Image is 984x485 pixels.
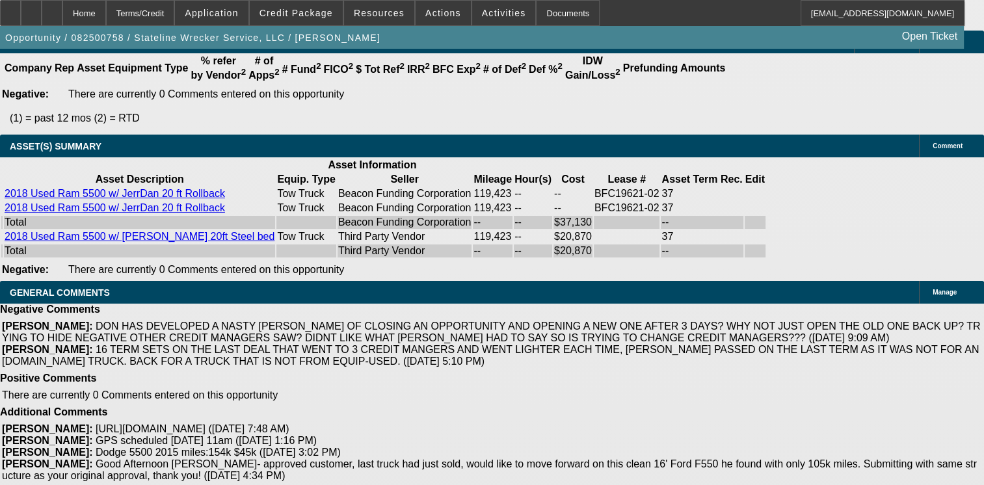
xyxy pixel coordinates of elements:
[175,1,248,25] button: Application
[338,244,472,257] td: Third Party Vendor
[344,1,414,25] button: Resources
[248,55,279,81] b: # of Apps
[2,389,278,400] span: There are currently 0 Comments entered on this opportunity
[553,216,592,229] td: $37,130
[432,64,481,75] b: BFC Exp
[473,187,512,200] td: 119,423
[897,25,963,47] a: Open Ticket
[661,230,743,243] td: 37
[5,231,274,242] a: 2018 Used Ram 5500 w/ [PERSON_NAME] 20ft Steel bed
[2,423,93,434] b: [PERSON_NAME]:
[473,244,512,257] td: --
[5,202,225,213] a: 2018 Used Ram 5500 w/ JerrDan 20 ft Rollback
[473,202,512,215] td: 119,423
[661,216,743,229] td: --
[10,141,101,151] span: ASSET(S) SUMMARY
[407,64,430,75] b: IRR
[514,174,552,185] b: Hour(s)
[328,159,416,170] b: Asset Information
[607,174,646,185] b: Lease #
[276,173,336,186] th: Equip. Type
[5,62,52,73] b: Company
[514,244,552,257] td: --
[2,447,93,458] b: [PERSON_NAME]:
[514,187,552,200] td: --
[96,435,317,446] span: GPS scheduled [DATE] 11am ([DATE] 1:16 PM)
[553,202,592,215] td: --
[324,64,354,75] b: FICO
[565,55,620,81] b: IDW Gain/Loss
[2,435,93,446] b: [PERSON_NAME]:
[2,458,93,469] b: [PERSON_NAME]:
[250,1,343,25] button: Credit Package
[661,187,743,200] td: 37
[10,287,110,298] span: GENERAL COMMENTS
[661,173,743,186] th: Asset Term Recommendation
[96,447,341,458] span: Dodge 5500 2015 miles:154k $45k ([DATE] 3:02 PM)
[475,61,480,71] sup: 2
[661,244,743,257] td: --
[96,423,289,434] span: [URL][DOMAIN_NAME] ([DATE] 7:48 AM)
[416,1,471,25] button: Actions
[68,88,344,99] span: There are currently 0 Comments entered on this opportunity
[390,174,419,185] b: Seller
[5,33,380,43] span: Opportunity / 082500758 / Stateline Wrecker Service, LLC / [PERSON_NAME]
[623,62,726,73] b: Prefunding Amounts
[282,64,321,75] b: # Fund
[316,61,321,71] sup: 2
[77,62,188,73] b: Asset Equipment Type
[933,289,957,296] span: Manage
[514,216,552,229] td: --
[615,67,620,77] sup: 2
[553,244,592,257] td: $20,870
[2,321,980,343] span: DON HAS DEVELOPED A NASTY [PERSON_NAME] OF CLOSING AN OPPORTUNITY AND OPENING A NEW ONE AFTER 3 D...
[241,67,246,77] sup: 2
[745,173,765,186] th: Edit
[553,187,592,200] td: --
[338,216,472,229] td: Beacon Funding Corporation
[338,187,472,200] td: Beacon Funding Corporation
[276,230,336,243] td: Tow Truck
[5,188,225,199] a: 2018 Used Ram 5500 w/ JerrDan 20 ft Rollback
[10,112,984,124] p: (1) = past 12 mos (2) = RTD
[473,216,512,229] td: --
[933,142,963,150] span: Comment
[276,187,336,200] td: Tow Truck
[661,174,742,185] b: Asset Term Rec.
[473,230,512,243] td: 119,423
[561,174,585,185] b: Cost
[425,61,429,71] sup: 2
[259,8,333,18] span: Credit Package
[191,55,246,81] b: % refer by Vendor
[522,61,526,71] sup: 2
[661,202,743,215] td: 37
[356,64,405,75] b: $ Tot Ref
[338,202,472,215] td: Beacon Funding Corporation
[472,1,536,25] button: Activities
[399,61,404,71] sup: 2
[2,264,49,275] b: Negative:
[557,61,562,71] sup: 2
[483,64,526,75] b: # of Def
[276,202,336,215] td: Tow Truck
[349,61,353,71] sup: 2
[482,8,526,18] span: Activities
[55,62,74,73] b: Rep
[553,230,592,243] td: $20,870
[68,264,344,275] span: There are currently 0 Comments entered on this opportunity
[96,174,184,185] b: Asset Description
[425,8,461,18] span: Actions
[594,202,659,213] span: BFC19621-02
[5,245,274,257] div: Total
[529,64,563,75] b: Def %
[594,188,659,199] span: BFC19621-02
[185,8,238,18] span: Application
[2,344,979,367] span: 16 TERM SETS ON THE LAST DEAL THAT WENT TO 3 CREDIT MANGERS AND WENT LIGHTER EACH TIME, [PERSON_N...
[274,67,279,77] sup: 2
[2,344,93,355] b: [PERSON_NAME]:
[354,8,405,18] span: Resources
[2,321,93,332] b: [PERSON_NAME]:
[338,230,472,243] td: Third Party Vendor
[5,216,274,228] div: Total
[2,458,977,481] span: Good Afternoon [PERSON_NAME]- approved customer, last truck had just sold, would like to move for...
